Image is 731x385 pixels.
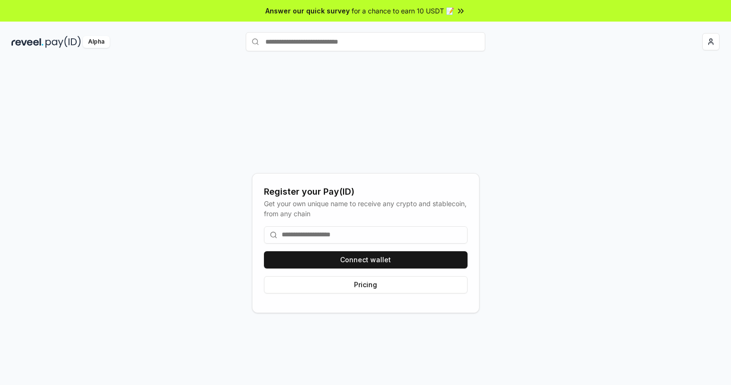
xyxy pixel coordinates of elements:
button: Pricing [264,276,468,293]
div: Register your Pay(ID) [264,185,468,198]
img: reveel_dark [11,36,44,48]
div: Get your own unique name to receive any crypto and stablecoin, from any chain [264,198,468,219]
span: Answer our quick survey [265,6,350,16]
button: Connect wallet [264,251,468,268]
img: pay_id [46,36,81,48]
div: Alpha [83,36,110,48]
span: for a chance to earn 10 USDT 📝 [352,6,454,16]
